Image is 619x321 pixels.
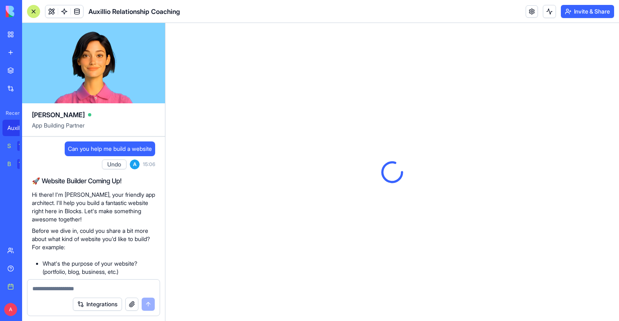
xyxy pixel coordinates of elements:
span: A [4,303,17,316]
div: TRY [17,141,30,151]
span: A [130,159,140,169]
p: Before we dive in, could you share a bit more about what kind of website you'd like to build? For... [32,227,155,251]
a: Auxillio Relationship Coaching [2,120,35,136]
button: Invite & Share [561,5,614,18]
a: Blog Generation ProTRY [2,156,35,172]
li: What's the purpose of your website? (portfolio, blog, business, etc.) [43,260,155,276]
span: 15:06 [143,161,155,168]
button: Undo [102,159,127,169]
h2: 🚀 Website Builder Coming Up! [32,176,155,186]
div: Social Media Content Generator [7,142,11,150]
div: TRY [17,159,30,169]
p: Hi there! I'm [PERSON_NAME], your friendly app architect. I'll help you build a fantastic website... [32,191,155,223]
span: App Building Partner [32,121,155,136]
span: Auxillio Relationship Coaching [88,7,180,16]
span: [PERSON_NAME] [32,110,85,120]
div: Blog Generation Pro [7,160,11,168]
div: Auxillio Relationship Coaching [7,124,30,132]
span: Recent [2,110,20,116]
span: Can you help me build a website [68,145,152,153]
button: Integrations [73,298,122,311]
img: logo [6,6,56,17]
a: Social Media Content GeneratorTRY [2,138,35,154]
